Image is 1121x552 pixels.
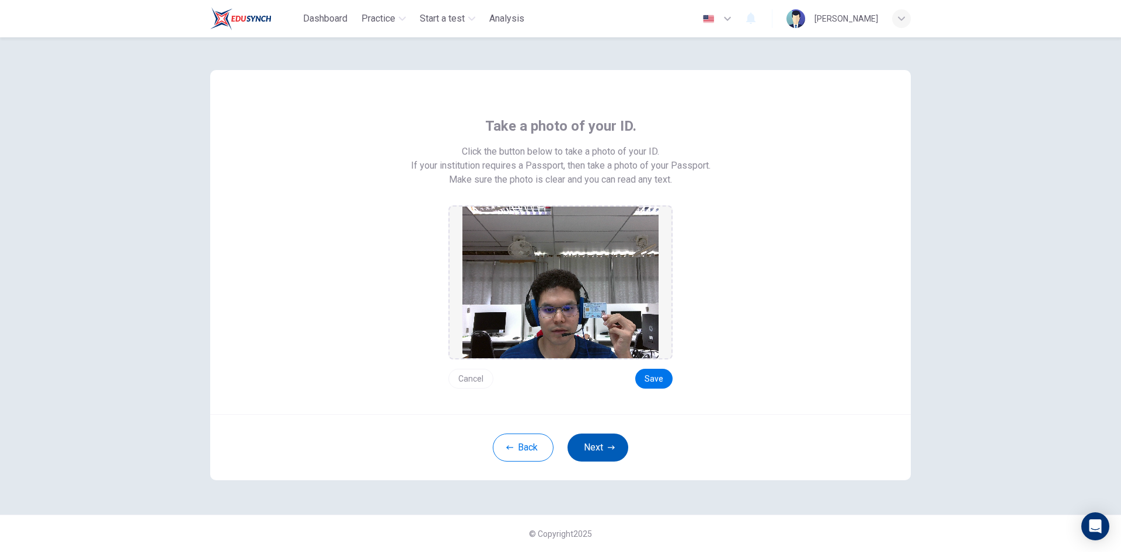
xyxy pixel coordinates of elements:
[814,12,878,26] div: [PERSON_NAME]
[462,207,659,358] img: preview screemshot
[489,12,524,26] span: Analysis
[529,529,592,539] span: © Copyright 2025
[493,434,553,462] button: Back
[449,173,672,187] span: Make sure the photo is clear and you can read any text.
[357,8,410,29] button: Practice
[298,8,352,29] button: Dashboard
[485,117,636,135] span: Take a photo of your ID.
[303,12,347,26] span: Dashboard
[1081,512,1109,540] div: Open Intercom Messenger
[701,15,716,23] img: en
[210,7,271,30] img: Train Test logo
[420,12,465,26] span: Start a test
[568,434,628,462] button: Next
[786,9,805,28] img: Profile picture
[210,7,298,30] a: Train Test logo
[635,369,673,389] button: Save
[415,8,480,29] button: Start a test
[361,12,395,26] span: Practice
[485,8,529,29] button: Analysis
[448,369,493,389] button: Cancel
[411,145,711,173] span: Click the button below to take a photo of your ID. If your institution requires a Passport, then ...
